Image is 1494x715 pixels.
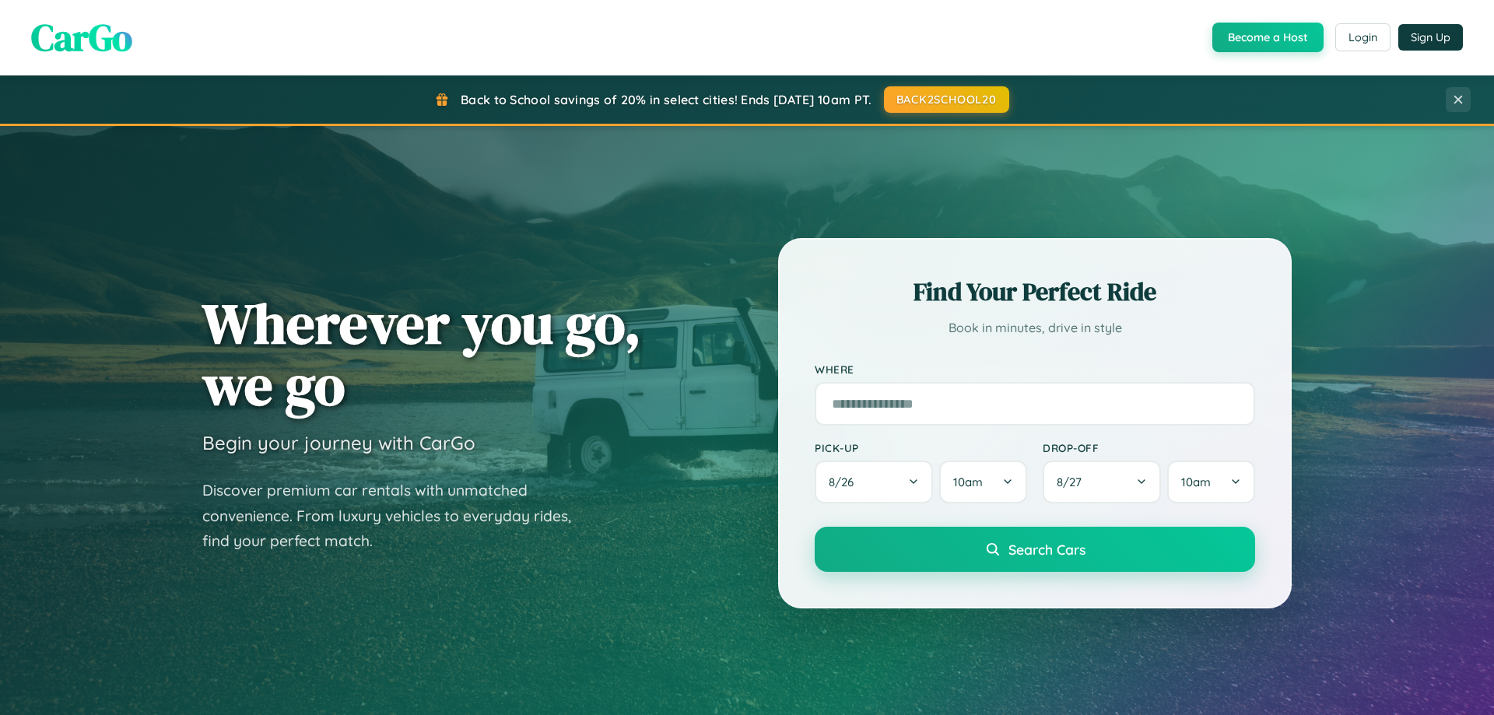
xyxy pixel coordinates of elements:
label: Drop-off [1043,441,1255,454]
button: 10am [1167,461,1255,503]
button: 10am [939,461,1027,503]
button: Become a Host [1212,23,1324,52]
label: Where [815,363,1255,376]
span: Back to School savings of 20% in select cities! Ends [DATE] 10am PT. [461,92,871,107]
h3: Begin your journey with CarGo [202,431,475,454]
span: 8 / 26 [829,475,861,489]
h1: Wherever you go, we go [202,293,641,415]
span: CarGo [31,12,132,63]
span: 10am [1181,475,1211,489]
button: 8/26 [815,461,933,503]
button: Login [1335,23,1391,51]
span: 8 / 27 [1057,475,1089,489]
button: BACK2SCHOOL20 [884,86,1009,113]
p: Discover premium car rentals with unmatched convenience. From luxury vehicles to everyday rides, ... [202,478,591,554]
button: 8/27 [1043,461,1161,503]
button: Search Cars [815,527,1255,572]
span: Search Cars [1008,541,1085,558]
button: Sign Up [1398,24,1463,51]
p: Book in minutes, drive in style [815,317,1255,339]
span: 10am [953,475,983,489]
h2: Find Your Perfect Ride [815,275,1255,309]
label: Pick-up [815,441,1027,454]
